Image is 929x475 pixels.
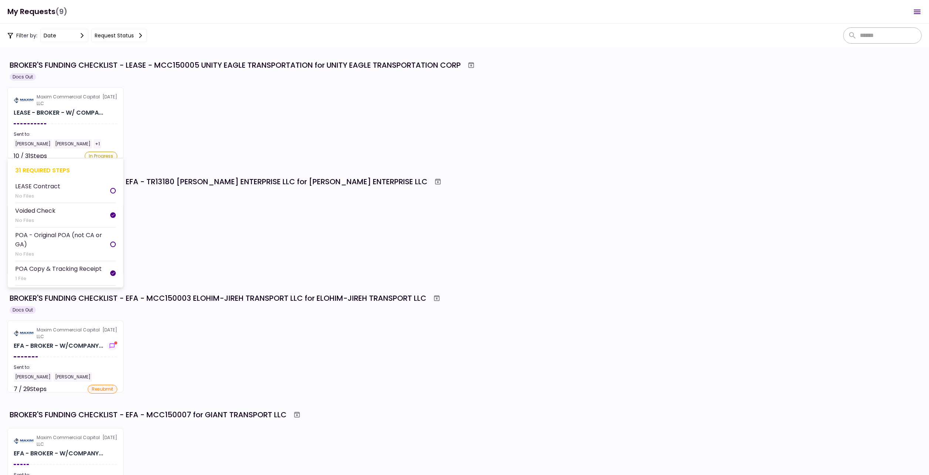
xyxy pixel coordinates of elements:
[14,385,47,394] div: 7 / 29 Steps
[10,176,428,187] div: BROKER'S FUNDING CHECKLIST - EFA - TR13180 [PERSON_NAME] ENTERPRISE LLC for [PERSON_NAME] ENTERPR...
[14,449,103,458] div: EFA - BROKER - W/COMPANY - FUNDING CHECKLIST
[54,372,92,382] div: [PERSON_NAME]
[14,131,117,138] div: Sent to:
[15,217,55,224] div: No Files
[37,94,102,107] div: Maxim Commercial Capital LLC
[290,408,304,421] button: Archive workflow
[908,3,926,21] button: Open menu
[40,29,88,42] button: date
[15,192,60,200] div: No Files
[14,434,117,448] div: [DATE]
[15,264,102,273] div: POA Copy & Tracking Receipt
[464,58,478,72] button: Archive workflow
[44,31,56,40] div: date
[37,434,102,448] div: Maxim Commercial Capital LLC
[15,206,55,215] div: Voided Check
[14,94,117,107] div: [DATE]
[14,372,52,382] div: [PERSON_NAME]
[7,4,67,19] h1: My Requests
[15,230,110,249] div: POA - Original POA (not CA or GA)
[14,364,117,371] div: Sent to:
[14,327,117,340] div: [DATE]
[14,152,47,161] div: 10 / 31 Steps
[14,139,52,149] div: [PERSON_NAME]
[10,293,426,304] div: BROKER'S FUNDING CHECKLIST - EFA - MCC150003 ELOHIM-JIREH TRANSPORT LLC for ELOHIM-JIREH TRANSPOR...
[10,60,461,71] div: BROKER'S FUNDING CHECKLIST - LEASE - MCC150005 UNITY EAGLE TRANSPORTATION for UNITY EAGLE TRANSPO...
[15,275,102,282] div: 1 File
[7,29,147,42] div: Filter by:
[14,341,103,350] div: EFA - BROKER - W/COMPANY - FUNDING CHECKLIST
[14,97,34,104] img: Partner logo
[55,4,67,19] span: (9)
[94,139,101,149] div: +1
[85,152,117,161] div: In Progress
[431,175,445,188] button: Archive workflow
[107,341,117,350] button: show-messages
[10,306,36,314] div: Docs Out
[10,409,287,420] div: BROKER'S FUNDING CHECKLIST - EFA - MCC150007 for GIANT TRANSPORT LLC
[430,292,443,305] button: Archive workflow
[14,330,34,337] img: Partner logo
[37,327,102,340] div: Maxim Commercial Capital LLC
[88,385,117,394] div: resubmit
[91,29,147,42] button: Request status
[54,139,92,149] div: [PERSON_NAME]
[15,166,116,175] div: 31 required steps
[15,182,60,191] div: LEASE Contract
[14,108,103,117] div: LEASE - BROKER - W/ COMPANY - FUNDING CHECKLIST for UNITY EAGLE TRANSPORTATION CORP
[15,250,110,258] div: No Files
[14,438,34,444] img: Partner logo
[10,73,36,81] div: Docs Out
